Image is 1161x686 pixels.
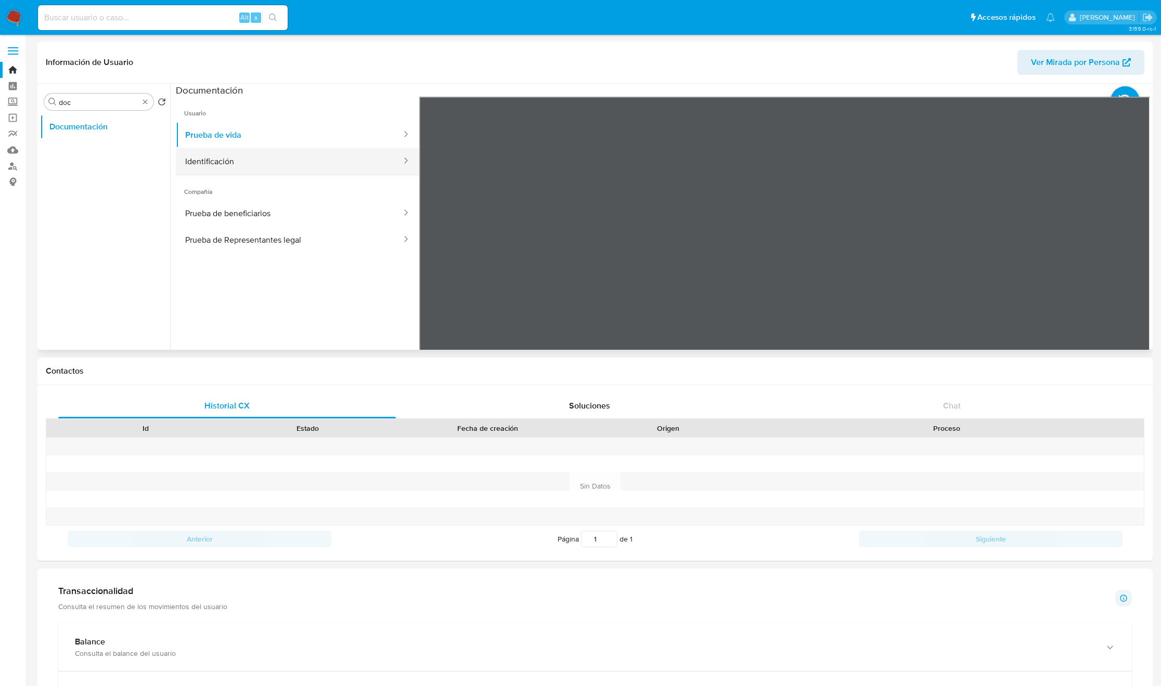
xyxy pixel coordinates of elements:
button: Volver al orden por defecto [158,98,166,109]
button: Ver Mirada por Persona [1017,50,1144,75]
button: Borrar [141,98,149,106]
span: Alt [240,12,249,22]
button: Siguiente [859,531,1123,547]
span: Ver Mirada por Persona [1031,50,1120,75]
div: Proceso [756,423,1137,433]
div: Estado [234,423,381,433]
input: Buscar [59,98,139,107]
a: Salir [1142,12,1153,23]
button: Anterior [68,531,331,547]
h1: Contactos [46,366,1144,376]
div: Id [72,423,219,433]
button: Buscar [48,98,57,106]
div: Origen [595,423,742,433]
span: Accesos rápidos [977,12,1036,23]
span: Página de [558,531,633,547]
span: Historial CX [204,400,250,412]
button: Documentación [40,114,170,139]
a: Notificaciones [1046,13,1055,22]
span: Soluciones [569,400,610,412]
p: nicolas.luzardo@mercadolibre.com [1080,12,1139,22]
span: Chat [943,400,961,412]
span: s [254,12,257,22]
input: Buscar usuario o caso... [38,11,288,24]
span: 1 [630,534,633,544]
div: Fecha de creación [396,423,580,433]
button: search-icon [262,10,283,25]
h1: Información de Usuario [46,57,133,68]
